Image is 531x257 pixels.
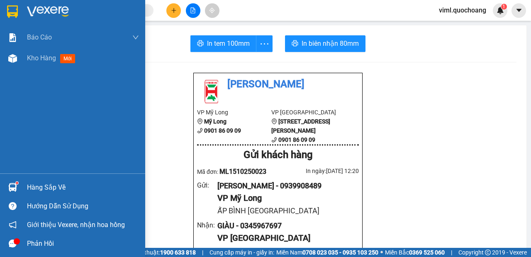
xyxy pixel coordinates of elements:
b: 0901 86 09 09 [204,127,241,134]
span: ML1510250023 [219,168,266,175]
span: notification [9,221,17,229]
span: ⚪️ [380,251,383,254]
span: plus [171,7,177,13]
span: Cung cấp máy in - giấy in: [209,248,274,257]
span: question-circle [9,202,17,210]
span: | [451,248,452,257]
div: Phản hồi [27,237,139,250]
span: phone [197,128,203,133]
div: Hướng dẫn sử dụng [27,200,139,213]
span: Miền Nam [276,248,378,257]
sup: 1 [501,4,507,10]
span: In biên nhận 80mm [302,38,359,49]
img: logo-vxr [7,5,18,18]
span: mới [60,54,75,63]
div: GIÀU - 0345967697 [217,220,352,232]
div: Mã đơn: [197,166,278,177]
span: printer [197,40,204,48]
span: aim [209,7,215,13]
div: Hàng sắp về [27,181,139,194]
button: caret-down [512,3,526,18]
span: viml.quochoang [432,5,493,15]
strong: 0708 023 035 - 0935 103 250 [302,249,378,256]
button: aim [205,3,219,18]
span: Báo cáo [27,32,52,42]
button: more [256,35,273,52]
strong: 0369 525 060 [409,249,445,256]
span: Hỗ trợ kỹ thuật: [119,248,196,257]
span: Giới thiệu Vexere, nhận hoa hồng [27,220,125,230]
b: 0901 86 09 09 [278,136,315,143]
img: icon-new-feature [497,7,504,14]
span: more [256,39,272,49]
span: environment [271,119,277,124]
span: environment [197,119,203,124]
div: [PERSON_NAME] - 0939908489 [217,180,352,192]
span: file-add [190,7,196,13]
div: Gửi khách hàng [197,147,359,163]
b: Mỹ Long [204,118,227,125]
button: plus [166,3,181,18]
sup: 1 [16,182,18,184]
button: printerIn biên nhận 80mm [285,35,365,52]
span: 1 [502,4,505,10]
li: VP [GEOGRAPHIC_DATA] [271,108,346,117]
li: VP Mỹ Long [197,108,271,117]
strong: 1900 633 818 [160,249,196,256]
img: solution-icon [8,33,17,42]
div: ẤP BÌNH [GEOGRAPHIC_DATA] [217,205,352,217]
span: message [9,240,17,247]
span: Kho hàng [27,54,56,62]
button: file-add [186,3,200,18]
span: copyright [485,250,491,255]
div: Gửi : [197,180,217,190]
div: Nhận : [197,220,217,230]
img: logo.jpg [197,77,226,106]
span: phone [271,137,277,143]
span: Miền Bắc [385,248,445,257]
span: caret-down [515,7,523,14]
img: warehouse-icon [8,183,17,192]
span: printer [292,40,298,48]
div: In ngày: [DATE] 12:20 [278,166,359,175]
div: VP Mỹ Long [217,192,352,205]
button: printerIn tem 100mm [190,35,256,52]
div: VP [GEOGRAPHIC_DATA] [217,232,352,245]
span: down [132,34,139,41]
span: | [202,248,203,257]
span: In tem 100mm [207,38,250,49]
img: warehouse-icon [8,54,17,63]
li: [PERSON_NAME] [197,77,359,92]
b: [STREET_ADDRESS][PERSON_NAME] [271,118,330,134]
